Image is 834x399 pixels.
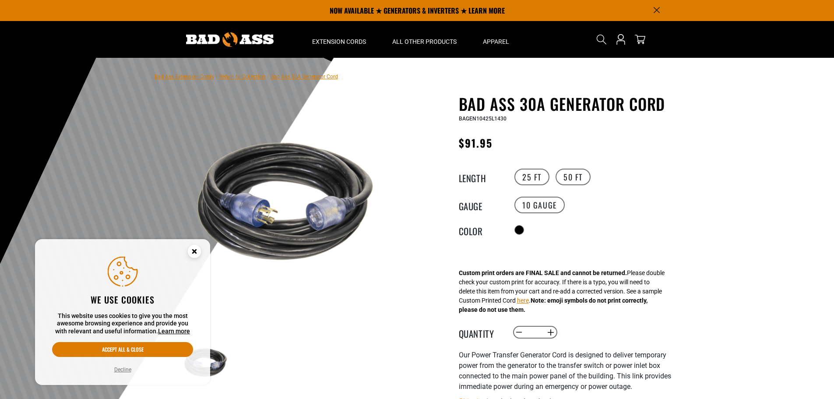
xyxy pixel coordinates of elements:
[271,74,338,80] span: Bad Ass 30A Generator Cord
[459,135,493,151] span: $91.95
[514,197,565,213] label: 10 GAUGE
[299,21,379,58] summary: Extension Cords
[112,365,134,374] button: Decline
[52,312,193,335] p: This website uses cookies to give you the most awesome browsing experience and provide you with r...
[155,71,338,81] nav: breadcrumbs
[595,32,609,46] summary: Search
[459,268,665,314] div: Please double check your custom print for accuracy. If there is a typo, you will need to delete t...
[459,116,507,122] span: BAGEN10425L1430
[186,32,274,47] img: Bad Ass Extension Cords
[155,74,214,80] a: Bad Ass Extension Cords
[392,38,457,46] span: All Other Products
[459,171,503,183] legend: Length
[459,327,503,338] label: Quantity
[483,38,509,46] span: Apparel
[267,74,269,80] span: ›
[556,169,591,185] label: 50 FT
[470,21,522,58] summary: Apparel
[52,294,193,305] h2: We use cookies
[517,296,529,305] button: here
[514,169,549,185] label: 25 FT
[459,297,647,313] strong: Note: emoji symbols do not print correctly, please do not use them.
[180,96,391,307] img: black
[35,239,210,385] aside: Cookie Consent
[459,350,673,392] p: Our Power Transfer Generator Cord is designed to deliver temporary power from the generator to th...
[52,342,193,357] button: Accept all & close
[312,38,366,46] span: Extension Cords
[459,199,503,211] legend: Gauge
[459,269,627,276] strong: Custom print orders are FINAL SALE and cannot be returned.
[215,74,217,80] span: ›
[219,74,265,80] a: Return to Collection
[459,95,673,113] h1: Bad Ass 30A Generator Cord
[459,224,503,236] legend: Color
[379,21,470,58] summary: All Other Products
[158,328,190,335] a: Learn more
